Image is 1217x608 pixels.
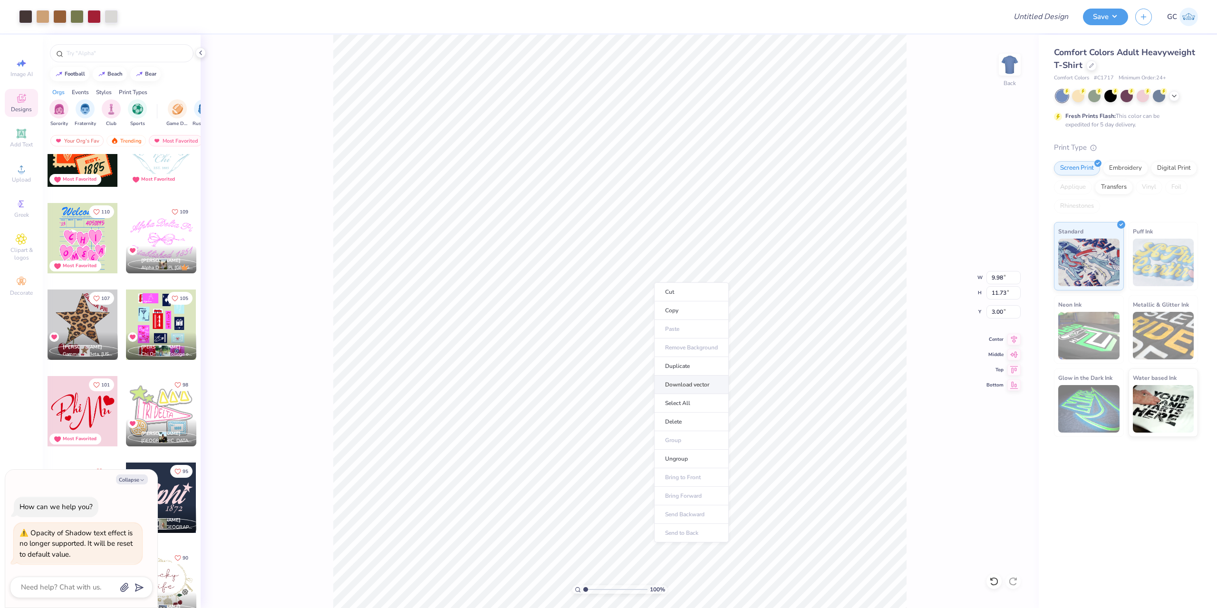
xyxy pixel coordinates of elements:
[986,382,1004,388] span: Bottom
[1006,7,1076,26] input: Untitled Design
[1167,11,1177,22] span: GC
[102,99,121,127] button: filter button
[145,71,156,77] div: bear
[107,71,123,77] div: beach
[63,262,97,270] div: Most Favorited
[106,120,116,127] span: Club
[193,99,214,127] div: filter for Rush & Bid
[193,120,214,127] span: Rush & Bid
[19,528,136,560] div: Opacity of Shadow text effect is no longer supported. It will be reset to default value.
[52,88,65,97] div: Orgs
[1119,74,1166,82] span: Minimum Order: 24 +
[1179,8,1198,26] img: Gerard Christopher Trorres
[180,296,188,301] span: 105
[167,205,193,218] button: Like
[141,430,181,437] span: [PERSON_NAME]
[49,99,68,127] button: filter button
[1058,299,1082,309] span: Neon Ink
[1133,239,1194,286] img: Puff Ink
[1151,161,1197,175] div: Digital Print
[170,551,193,564] button: Like
[14,211,29,219] span: Greek
[63,435,97,443] div: Most Favorited
[1083,9,1128,25] button: Save
[93,67,127,81] button: beach
[1058,312,1120,359] img: Neon Ink
[141,176,175,183] div: Most Favorited
[1133,373,1177,383] span: Water based Ink
[96,88,112,97] div: Styles
[1165,180,1188,194] div: Foil
[50,135,104,146] div: Your Org's Fav
[1004,79,1016,87] div: Back
[1058,373,1112,383] span: Glow in the Dark Ink
[55,137,62,144] img: most_fav.gif
[10,141,33,148] span: Add Text
[75,120,96,127] span: Fraternity
[1054,47,1195,71] span: Comfort Colors Adult Heavyweight T-Shirt
[654,282,729,301] li: Cut
[141,264,193,271] span: Alpha Delta Pi, [GEOGRAPHIC_DATA][US_STATE]
[1058,385,1120,433] img: Glow in the Dark Ink
[75,99,96,127] button: filter button
[130,67,161,81] button: bear
[166,120,188,127] span: Game Day
[166,99,188,127] div: filter for Game Day
[72,88,89,97] div: Events
[141,517,181,523] span: [PERSON_NAME]
[170,378,193,391] button: Like
[654,376,729,394] li: Download vector
[193,99,214,127] button: filter button
[986,336,1004,343] span: Center
[141,437,193,444] span: [GEOGRAPHIC_DATA], [GEOGRAPHIC_DATA][US_STATE]
[89,378,114,391] button: Like
[1133,385,1194,433] img: Water based Ink
[1103,161,1148,175] div: Embroidery
[128,99,147,127] div: filter for Sports
[132,104,143,115] img: Sports Image
[130,120,145,127] span: Sports
[111,137,118,144] img: trending.gif
[49,99,68,127] div: filter for Sorority
[1136,180,1162,194] div: Vinyl
[1095,180,1133,194] div: Transfers
[1054,180,1092,194] div: Applique
[654,357,729,376] li: Duplicate
[1167,8,1198,26] a: GC
[10,289,33,297] span: Decorate
[10,70,33,78] span: Image AI
[166,99,188,127] button: filter button
[116,474,148,484] button: Collapse
[654,413,729,431] li: Delete
[1054,142,1198,153] div: Print Type
[89,292,114,305] button: Like
[12,176,31,183] span: Upload
[102,99,121,127] div: filter for Club
[141,344,181,350] span: [PERSON_NAME]
[66,48,187,58] input: Try "Alpha"
[650,585,665,594] span: 100 %
[63,344,102,350] span: [PERSON_NAME]
[167,292,193,305] button: Like
[63,176,97,183] div: Most Favorited
[1133,299,1189,309] span: Metallic & Glitter Ink
[654,394,729,413] li: Select All
[89,205,114,218] button: Like
[106,104,116,115] img: Club Image
[183,556,188,560] span: 90
[54,104,65,115] img: Sorority Image
[1133,312,1194,359] img: Metallic & Glitter Ink
[101,383,110,387] span: 101
[55,71,63,77] img: trend_line.gif
[106,135,146,146] div: Trending
[98,71,106,77] img: trend_line.gif
[654,450,729,468] li: Ungroup
[101,296,110,301] span: 107
[198,104,209,115] img: Rush & Bid Image
[170,465,193,478] button: Like
[1065,112,1116,120] strong: Fresh Prints Flash:
[5,246,38,261] span: Clipart & logos
[135,71,143,77] img: trend_line.gif
[183,469,188,474] span: 95
[1054,74,1089,82] span: Comfort Colors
